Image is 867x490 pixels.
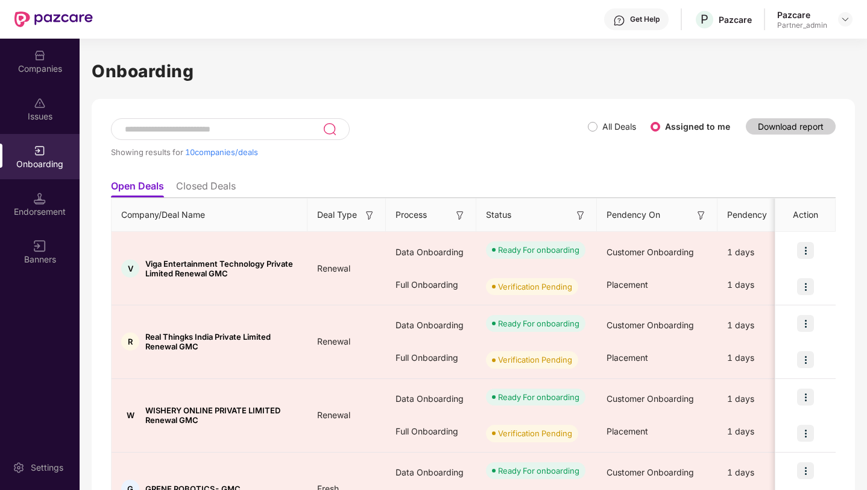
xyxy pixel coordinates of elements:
[797,242,814,259] img: icon
[145,332,298,351] span: Real Thingks India Private Limited Renewal GMC
[111,180,164,197] li: Open Deals
[486,208,511,221] span: Status
[13,462,25,474] img: svg+xml;base64,PHN2ZyBpZD0iU2V0dGluZy0yMHgyMCIgeG1sbnM9Imh0dHA6Ly93d3cudzMub3JnLzIwMDAvc3ZnIiB3aW...
[386,415,476,448] div: Full Onboarding
[317,208,357,221] span: Deal Type
[92,58,855,84] h1: Onboarding
[498,354,572,366] div: Verification Pending
[34,49,46,62] img: svg+xml;base64,PHN2ZyBpZD0iQ29tcGFuaWVzIiB4bWxucz0iaHR0cDovL3d3dy53My5vcmcvMjAwMC9zdmciIHdpZHRoPS...
[840,14,850,24] img: svg+xml;base64,PHN2ZyBpZD0iRHJvcGRvd24tMzJ4MzIiIHhtbG5zPSJodHRwOi8vd3d3LnczLm9yZy8yMDAwL3N2ZyIgd2...
[307,410,360,420] span: Renewal
[34,240,46,252] img: svg+xml;base64,PHN2ZyB3aWR0aD0iMTYiIGhlaWdodD0iMTYiIHZpZXdCb3g9IjAgMCAxNiAxNiIgZmlsbD0ibm9uZSIgeG...
[386,309,476,342] div: Data Onboarding
[185,147,258,157] span: 10 companies/deals
[717,415,808,448] div: 1 days
[717,199,808,232] th: Pendency
[307,336,360,346] span: Renewal
[498,281,572,293] div: Verification Pending
[498,244,579,256] div: Ready For onboarding
[607,279,648,290] span: Placement
[607,467,694,477] span: Customer Onboarding
[607,320,694,330] span: Customer Onboarding
[607,247,694,257] span: Customer Onboarding
[498,465,579,477] div: Ready For onboarding
[607,393,694,404] span: Customer Onboarding
[630,14,660,24] div: Get Help
[112,199,307,232] th: Company/Deal Name
[386,383,476,415] div: Data Onboarding
[777,21,827,30] div: Partner_admin
[34,192,46,205] img: svg+xml;base64,PHN2ZyB3aWR0aD0iMTQuNSIgaGVpZ2h0PSIxNC41IiB2aWV3Qm94PSIwIDAgMTYgMTYiIGZpbGw9Im5vbm...
[386,269,476,301] div: Full Onboarding
[665,121,730,132] label: Assigned to me
[364,209,376,221] img: svg+xml;base64,PHN2ZyB3aWR0aD0iMTYiIGhlaWdodD0iMTYiIHZpZXdCb3g9IjAgMCAxNiAxNiIgZmlsbD0ibm9uZSIgeG...
[613,14,625,27] img: svg+xml;base64,PHN2ZyBpZD0iSGVscC0zMngzMiIgeG1sbnM9Imh0dHA6Ly93d3cudzMub3JnLzIwMDAvc3ZnIiB3aWR0aD...
[111,147,588,157] div: Showing results for
[145,259,298,278] span: Viga Entertainment Technology Private Limited Renewal GMC
[454,209,466,221] img: svg+xml;base64,PHN2ZyB3aWR0aD0iMTYiIGhlaWdodD0iMTYiIHZpZXdCb3g9IjAgMCAxNiAxNiIgZmlsbD0ibm9uZSIgeG...
[717,342,808,374] div: 1 days
[386,342,476,374] div: Full Onboarding
[717,383,808,415] div: 1 days
[498,317,579,329] div: Ready For onboarding
[797,425,814,442] img: icon
[727,208,789,221] span: Pendency
[797,389,814,406] img: icon
[746,118,836,135] button: Download report
[34,145,46,157] img: svg+xml;base64,PHN2ZyB3aWR0aD0iMjAiIGhlaWdodD0iMjAiIHZpZXdCb3g9IjAgMCAyMCAyMCIgZmlsbD0ibm9uZSIgeG...
[607,352,648,363] span: Placement
[797,351,814,368] img: icon
[717,236,808,269] div: 1 days
[717,309,808,342] div: 1 days
[719,14,752,25] div: Pazcare
[27,462,67,474] div: Settings
[797,462,814,479] img: icon
[386,236,476,269] div: Data Onboarding
[797,315,814,332] img: icon
[701,12,708,27] span: P
[121,259,139,278] div: V
[797,278,814,295] img: icon
[145,406,298,425] span: WISHERY ONLINE PRIVATE LIMITED Renewal GMC
[307,263,360,273] span: Renewal
[575,209,587,221] img: svg+xml;base64,PHN2ZyB3aWR0aD0iMTYiIGhlaWdodD0iMTYiIHZpZXdCb3g9IjAgMCAxNiAxNiIgZmlsbD0ibm9uZSIgeG...
[396,208,427,221] span: Process
[121,406,139,424] div: W
[717,456,808,489] div: 1 days
[695,209,707,221] img: svg+xml;base64,PHN2ZyB3aWR0aD0iMTYiIGhlaWdodD0iMTYiIHZpZXdCb3g9IjAgMCAxNiAxNiIgZmlsbD0ibm9uZSIgeG...
[176,180,236,197] li: Closed Deals
[777,9,827,21] div: Pazcare
[775,199,836,232] th: Action
[717,269,808,301] div: 1 days
[14,11,93,27] img: New Pazcare Logo
[121,332,139,351] div: R
[498,391,579,403] div: Ready For onboarding
[607,208,660,221] span: Pendency On
[602,121,636,132] label: All Deals
[34,97,46,109] img: svg+xml;base64,PHN2ZyBpZD0iSXNzdWVzX2Rpc2FibGVkIiB4bWxucz0iaHR0cDovL3d3dy53My5vcmcvMjAwMC9zdmciIH...
[323,122,336,136] img: svg+xml;base64,PHN2ZyB3aWR0aD0iMjQiIGhlaWdodD0iMjUiIHZpZXdCb3g9IjAgMCAyNCAyNSIgZmlsbD0ibm9uZSIgeG...
[498,427,572,439] div: Verification Pending
[386,456,476,489] div: Data Onboarding
[607,426,648,436] span: Placement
